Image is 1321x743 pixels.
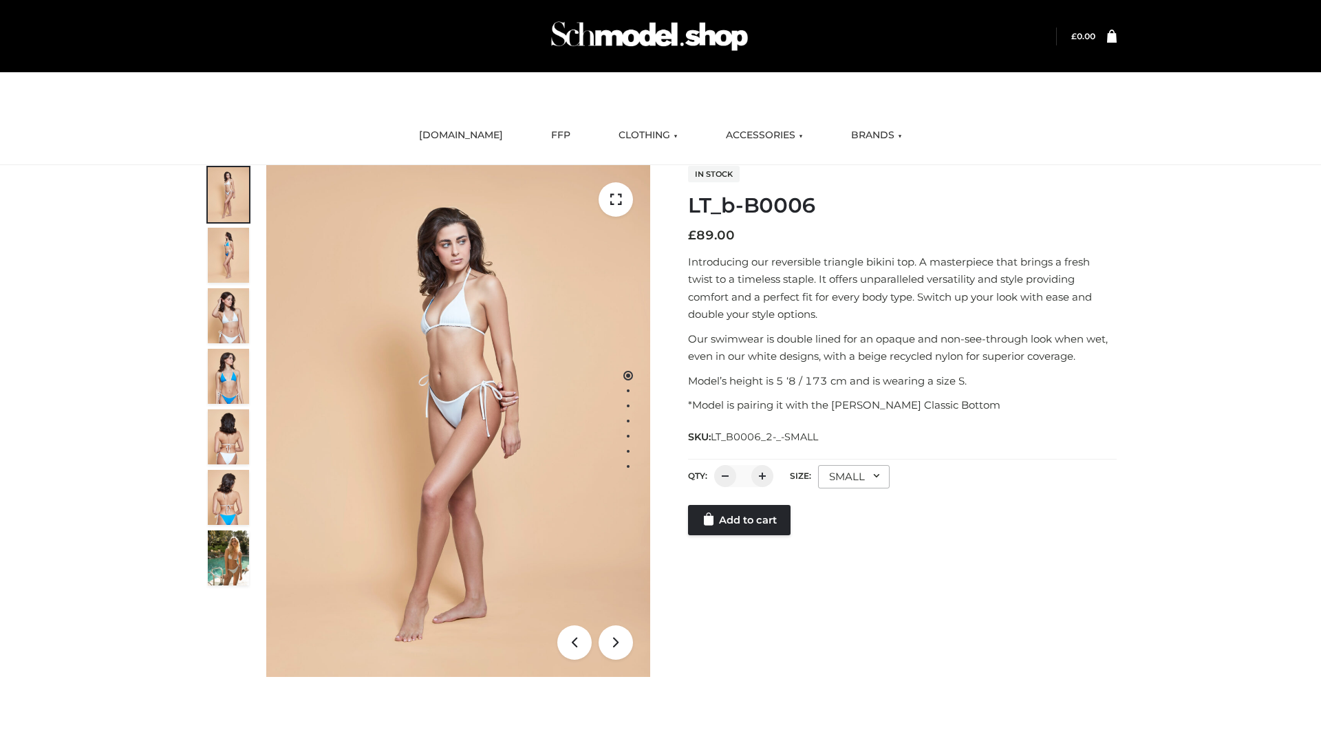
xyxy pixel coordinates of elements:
p: *Model is pairing it with the [PERSON_NAME] Classic Bottom [688,396,1117,414]
span: £ [688,228,696,243]
img: ArielClassicBikiniTop_CloudNine_AzureSky_OW114ECO_8-scaled.jpg [208,470,249,525]
span: SKU: [688,429,819,445]
a: BRANDS [841,120,912,151]
img: Arieltop_CloudNine_AzureSky2.jpg [208,530,249,585]
a: [DOMAIN_NAME] [409,120,513,151]
label: Size: [790,471,811,481]
img: Schmodel Admin 964 [546,9,753,63]
span: In stock [688,166,740,182]
a: ACCESSORIES [716,120,813,151]
div: SMALL [818,465,890,488]
img: ArielClassicBikiniTop_CloudNine_AzureSky_OW114ECO_3-scaled.jpg [208,288,249,343]
label: QTY: [688,471,707,481]
img: ArielClassicBikiniTop_CloudNine_AzureSky_OW114ECO_2-scaled.jpg [208,228,249,283]
img: ArielClassicBikiniTop_CloudNine_AzureSky_OW114ECO_7-scaled.jpg [208,409,249,464]
p: Introducing our reversible triangle bikini top. A masterpiece that brings a fresh twist to a time... [688,253,1117,323]
a: CLOTHING [608,120,688,151]
a: FFP [541,120,581,151]
span: £ [1071,31,1077,41]
img: ArielClassicBikiniTop_CloudNine_AzureSky_OW114ECO_1-scaled.jpg [208,167,249,222]
bdi: 0.00 [1071,31,1095,41]
h1: LT_b-B0006 [688,193,1117,218]
bdi: 89.00 [688,228,735,243]
p: Our swimwear is double lined for an opaque and non-see-through look when wet, even in our white d... [688,330,1117,365]
a: Add to cart [688,505,791,535]
p: Model’s height is 5 ‘8 / 173 cm and is wearing a size S. [688,372,1117,390]
img: ArielClassicBikiniTop_CloudNine_AzureSky_OW114ECO_1 [266,165,650,677]
img: ArielClassicBikiniTop_CloudNine_AzureSky_OW114ECO_4-scaled.jpg [208,349,249,404]
a: £0.00 [1071,31,1095,41]
span: LT_B0006_2-_-SMALL [711,431,818,443]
